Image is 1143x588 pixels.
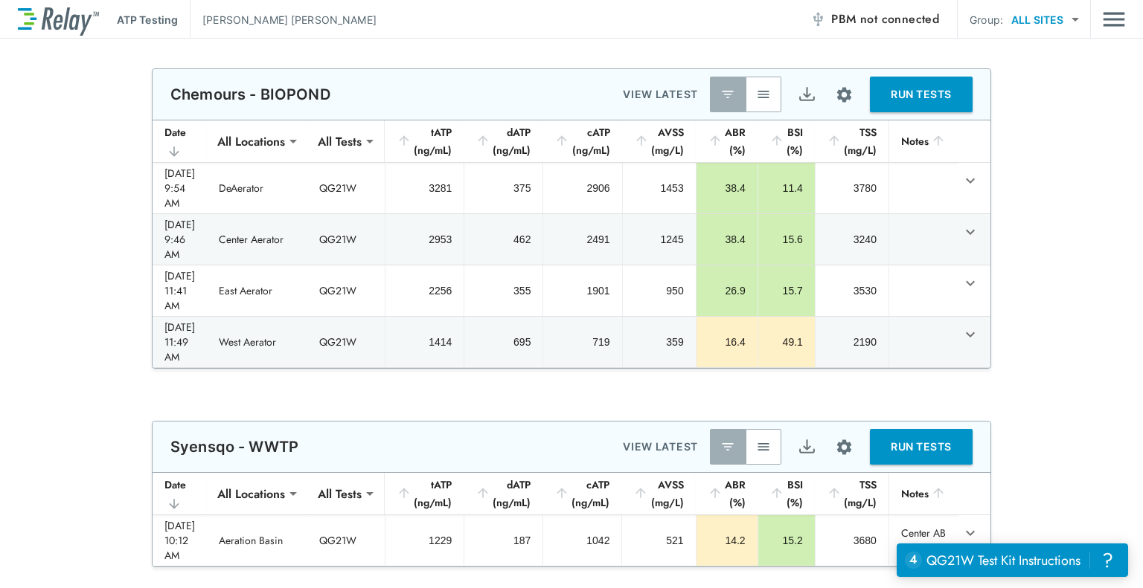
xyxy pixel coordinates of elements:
[476,335,531,349] div: 695
[789,429,825,465] button: Export
[769,123,803,159] div: BSI (%)
[635,232,684,247] div: 1245
[202,12,377,28] p: [PERSON_NAME] [PERSON_NAME]
[827,181,877,196] div: 3780
[1103,5,1125,33] img: Drawer Icon
[958,168,983,193] button: expand row
[798,438,816,456] img: Export Icon
[397,533,452,548] div: 1229
[770,335,803,349] div: 49.1
[708,232,746,247] div: 38.4
[958,219,983,245] button: expand row
[307,317,385,367] td: QG21W
[397,283,452,298] div: 2256
[769,476,803,511] div: BSI (%)
[397,232,452,247] div: 2953
[770,283,803,298] div: 15.7
[207,214,307,265] td: Center Aerator
[476,533,531,548] div: 187
[207,163,307,213] td: DeAerator
[307,163,385,213] td: QG21W
[476,476,531,511] div: dATP (ng/mL)
[554,476,609,511] div: cATP (ng/mL)
[825,427,864,467] button: Site setup
[397,123,452,159] div: tATP (ng/mL)
[207,515,307,566] td: Aeration Basin
[708,181,746,196] div: 38.4
[18,4,99,36] img: LuminUltra Relay
[770,181,803,196] div: 11.4
[207,317,307,367] td: West Aerator
[708,283,746,298] div: 26.9
[476,283,531,298] div: 355
[623,85,698,103] p: VIEW LATEST
[397,335,452,349] div: 1414
[897,543,1128,577] iframe: Resource center
[207,479,295,508] div: All Locations
[307,479,372,508] div: All Tests
[555,283,609,298] div: 1901
[827,232,877,247] div: 3240
[708,533,746,548] div: 14.2
[804,4,945,34] button: PBM not connected
[307,265,385,316] td: QG21W
[1103,5,1125,33] button: Main menu
[164,320,195,364] div: [DATE] 11:49 AM
[860,10,939,28] span: not connected
[623,438,698,456] p: VIEW LATEST
[958,271,983,296] button: expand row
[958,520,983,546] button: expand row
[870,429,973,465] button: RUN TESTS
[555,335,609,349] div: 719
[835,438,854,456] img: Settings Icon
[117,12,178,28] p: ATP Testing
[307,214,385,265] td: QG21W
[798,85,816,104] img: Export Icon
[827,283,877,298] div: 3530
[720,87,735,102] img: Latest
[170,85,330,103] p: Chemours - BIOPOND
[164,268,195,313] div: [DATE] 11:41 AM
[889,515,958,566] td: Center AB sample 7ft
[831,9,939,30] span: PBM
[164,518,195,563] div: [DATE] 10:12 AM
[756,439,771,454] img: View All
[770,232,803,247] div: 15.6
[970,12,1003,28] p: Group:
[835,85,854,104] img: Settings Icon
[170,438,298,456] p: Syensqo - WWTP
[635,335,684,349] div: 359
[635,181,684,196] div: 1453
[708,123,746,159] div: ABR (%)
[827,476,877,511] div: TSS (mg/L)
[153,120,207,163] th: Date
[827,533,877,548] div: 3680
[307,126,372,156] div: All Tests
[770,533,803,548] div: 15.2
[901,485,946,503] div: Notes
[870,77,973,112] button: RUN TESTS
[153,473,990,566] table: sticky table
[164,217,195,262] div: [DATE] 9:46 AM
[555,533,609,548] div: 1042
[810,12,825,27] img: Offline Icon
[207,126,295,156] div: All Locations
[555,232,609,247] div: 2491
[756,87,771,102] img: View All
[708,476,746,511] div: ABR (%)
[635,283,684,298] div: 950
[397,181,452,196] div: 3281
[307,515,385,566] td: QG21W
[207,265,307,316] td: East Aerator
[958,322,983,347] button: expand row
[153,120,990,368] table: sticky table
[476,123,531,159] div: dATP (ng/mL)
[633,476,683,511] div: AVSS (mg/L)
[554,123,609,159] div: cATP (ng/mL)
[827,123,877,159] div: TSS (mg/L)
[555,181,609,196] div: 2906
[634,123,684,159] div: AVSS (mg/L)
